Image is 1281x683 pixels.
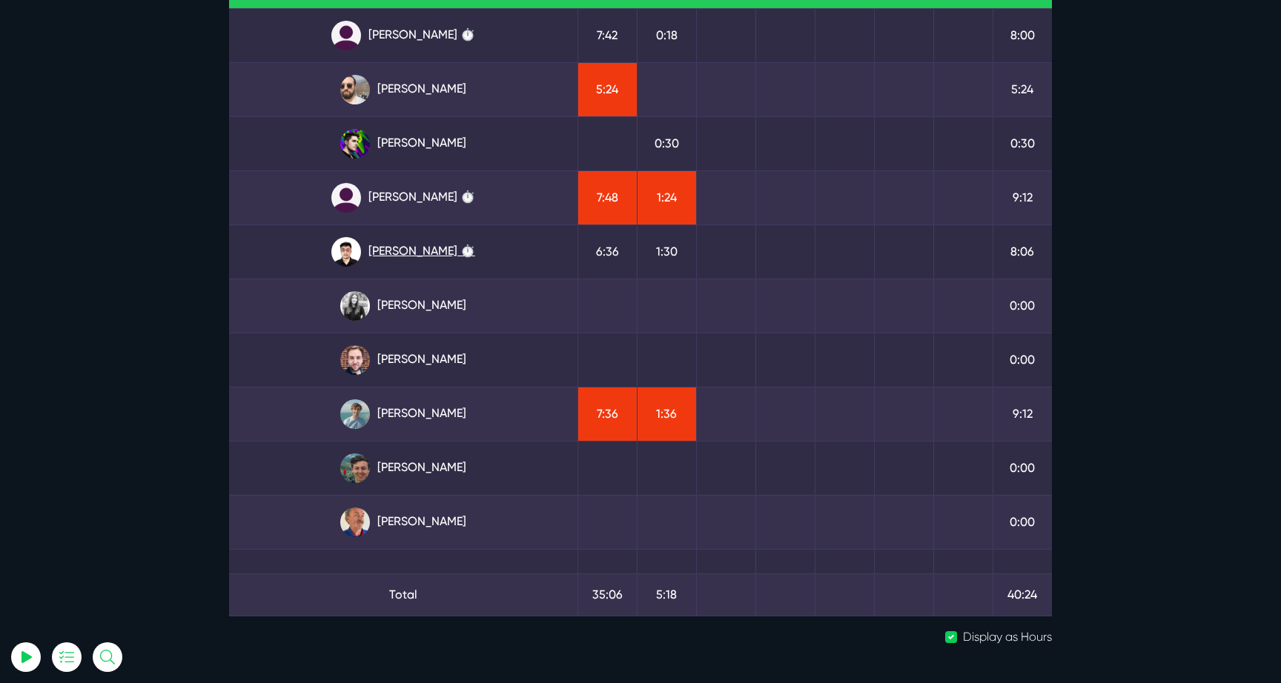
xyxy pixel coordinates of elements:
input: Email [48,174,211,207]
label: Display as Hours [963,628,1052,646]
img: default_qrqg0b.png [331,183,361,213]
button: Log In [48,261,211,293]
td: 5:24 [993,62,1052,116]
td: 1:24 [637,170,696,224]
img: tfogtqcjwjterk6idyiu.jpg [340,345,370,375]
img: esb8jb8dmrsykbqurfoz.jpg [340,453,370,483]
a: [PERSON_NAME] ⏱️ [241,237,566,267]
a: [PERSON_NAME] ⏱️ [241,183,566,213]
td: 7:48 [577,170,637,224]
a: [PERSON_NAME] ⏱️ [241,21,566,50]
td: 1:36 [637,387,696,441]
a: [PERSON_NAME] [241,507,566,537]
img: ublsy46zpoyz6muduycb.jpg [340,75,370,104]
a: [PERSON_NAME] [241,129,566,159]
td: 5:18 [637,573,696,616]
td: 0:30 [637,116,696,170]
td: 7:42 [577,8,637,62]
a: [PERSON_NAME] [241,75,566,104]
a: [PERSON_NAME] [241,291,566,321]
td: 0:00 [993,279,1052,333]
img: canx5m3pdzrsbjzqsess.jpg [340,507,370,537]
a: [PERSON_NAME] [241,453,566,483]
td: 0:30 [993,116,1052,170]
td: 6:36 [577,224,637,279]
td: 8:06 [993,224,1052,279]
td: 7:36 [577,387,637,441]
img: rgqpcqpgtbr9fmz9rxmm.jpg [340,291,370,321]
td: 8:00 [993,8,1052,62]
td: Total [229,573,577,616]
td: 9:12 [993,387,1052,441]
a: [PERSON_NAME] [241,345,566,375]
td: 40:24 [993,573,1052,616]
img: xv1kmavyemxtguplm5ir.png [331,237,361,267]
img: rxuxidhawjjb44sgel4e.png [340,129,370,159]
td: 35:06 [577,573,637,616]
a: [PERSON_NAME] [241,399,566,429]
img: default_qrqg0b.png [331,21,361,50]
td: 1:30 [637,224,696,279]
td: 0:00 [993,441,1052,495]
img: tkl4csrki1nqjgf0pb1z.png [340,399,370,429]
td: 0:00 [993,333,1052,387]
td: 5:24 [577,62,637,116]
td: 0:18 [637,8,696,62]
td: 9:12 [993,170,1052,224]
td: 0:00 [993,495,1052,549]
